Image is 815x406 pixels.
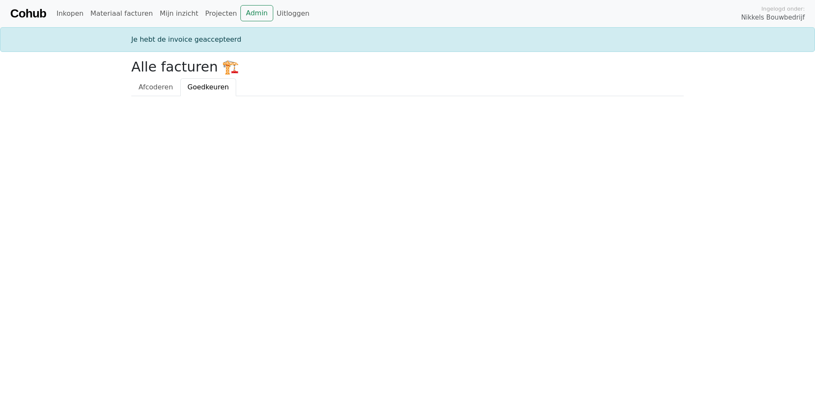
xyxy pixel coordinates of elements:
[131,78,180,96] a: Afcoderen
[202,5,240,22] a: Projecten
[53,5,87,22] a: Inkopen
[87,5,156,22] a: Materiaal facturen
[180,78,236,96] a: Goedkeuren
[741,13,805,23] span: Nikkels Bouwbedrijf
[10,3,46,24] a: Cohub
[273,5,313,22] a: Uitloggen
[761,5,805,13] span: Ingelogd onder:
[240,5,273,21] a: Admin
[131,59,684,75] h2: Alle facturen 🏗️
[126,34,689,45] div: Je hebt de invoice geaccepteerd
[139,83,173,91] span: Afcoderen
[156,5,202,22] a: Mijn inzicht
[188,83,229,91] span: Goedkeuren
